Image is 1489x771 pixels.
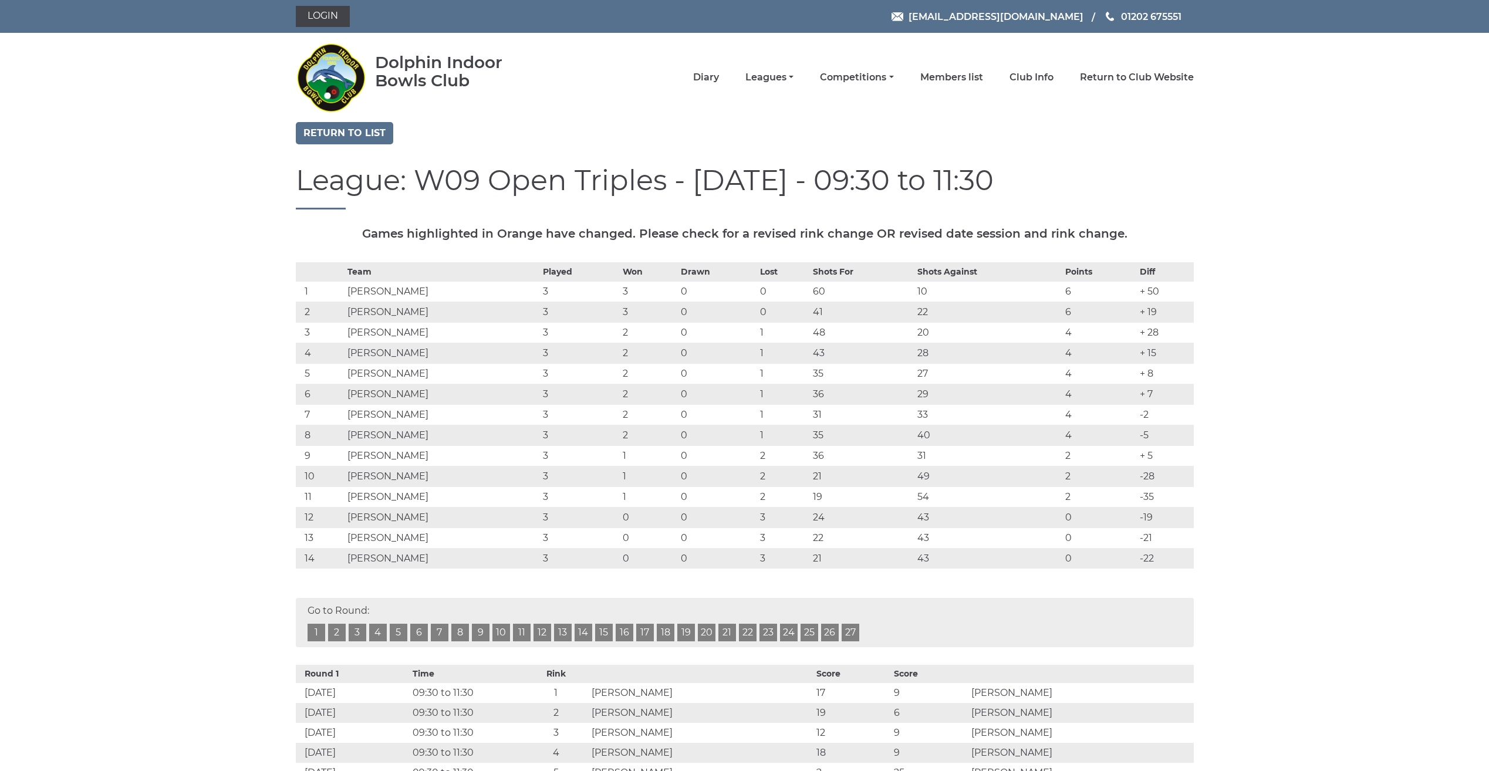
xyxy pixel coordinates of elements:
a: 14 [575,624,592,641]
td: 43 [914,527,1062,548]
td: 14 [296,548,345,569]
td: 40 [914,425,1062,445]
th: Score [813,665,891,683]
td: + 8 [1137,363,1194,384]
td: 0 [1062,548,1136,569]
td: 4 [296,343,345,363]
td: 22 [810,527,914,548]
td: 3 [540,363,619,384]
td: [PERSON_NAME] [345,527,540,548]
td: 09:30 to 11:30 [410,743,524,763]
td: 2 [620,363,678,384]
td: 36 [810,445,914,466]
td: 3 [757,527,810,548]
td: 29 [914,384,1062,404]
td: 0 [678,527,757,548]
td: + 7 [1137,384,1194,404]
td: 36 [810,384,914,404]
td: 31 [914,445,1062,466]
td: 3 [296,322,345,343]
th: Team [345,262,540,281]
td: 2 [757,486,810,507]
td: 12 [813,723,891,743]
th: Shots Against [914,262,1062,281]
td: 0 [678,486,757,507]
td: 20 [914,322,1062,343]
span: [EMAIL_ADDRESS][DOMAIN_NAME] [909,11,1083,22]
td: 1 [757,322,810,343]
td: 3 [540,384,619,404]
td: 0 [678,425,757,445]
div: Go to Round: [296,598,1194,647]
a: 24 [780,624,798,641]
td: 19 [813,703,891,723]
a: 3 [349,624,366,641]
td: 1 [620,486,678,507]
h1: League: W09 Open Triples - [DATE] - 09:30 to 11:30 [296,165,1194,209]
td: -5 [1137,425,1194,445]
td: 1 [757,343,810,363]
td: [PERSON_NAME] [345,281,540,302]
th: Round 1 [296,665,410,683]
th: Played [540,262,619,281]
a: Return to Club Website [1080,71,1194,84]
td: [PERSON_NAME] [968,703,1193,723]
td: 6 [1062,302,1136,322]
td: [PERSON_NAME] [345,466,540,486]
td: [PERSON_NAME] [345,548,540,569]
td: 1 [757,425,810,445]
th: Diff [1137,262,1194,281]
td: 1 [524,683,589,703]
td: 2 [620,384,678,404]
a: 20 [698,624,715,641]
td: 4 [1062,384,1136,404]
td: 9 [891,723,968,743]
div: Dolphin Indoor Bowls Club [375,53,540,90]
a: 5 [390,624,407,641]
th: Lost [757,262,810,281]
td: 48 [810,322,914,343]
td: 4 [1062,425,1136,445]
td: 43 [914,507,1062,527]
td: 27 [914,363,1062,384]
td: 49 [914,466,1062,486]
a: 4 [369,624,387,641]
a: 12 [534,624,551,641]
td: 0 [1062,527,1136,548]
td: 0 [678,548,757,569]
td: [PERSON_NAME] [345,507,540,527]
td: 3 [540,404,619,425]
td: + 5 [1137,445,1194,466]
td: [PERSON_NAME] [589,743,813,763]
td: -35 [1137,486,1194,507]
td: 2 [524,703,589,723]
a: 22 [739,624,757,641]
td: [DATE] [296,723,410,743]
th: Won [620,262,678,281]
td: 2 [1062,466,1136,486]
a: Competitions [820,71,893,84]
a: 16 [616,624,633,641]
a: 8 [451,624,469,641]
td: 3 [540,445,619,466]
td: 2 [620,404,678,425]
td: 0 [678,281,757,302]
td: 0 [757,281,810,302]
td: 3 [757,548,810,569]
td: [PERSON_NAME] [345,363,540,384]
td: 0 [620,527,678,548]
a: 1 [308,624,325,641]
td: [PERSON_NAME] [345,302,540,322]
td: [PERSON_NAME] [968,743,1193,763]
td: 0 [757,302,810,322]
td: 3 [540,322,619,343]
a: 2 [328,624,346,641]
td: 09:30 to 11:30 [410,703,524,723]
td: 18 [813,743,891,763]
th: Shots For [810,262,914,281]
a: 26 [821,624,839,641]
td: 31 [810,404,914,425]
td: 3 [540,466,619,486]
td: 13 [296,527,345,548]
td: 4 [1062,343,1136,363]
